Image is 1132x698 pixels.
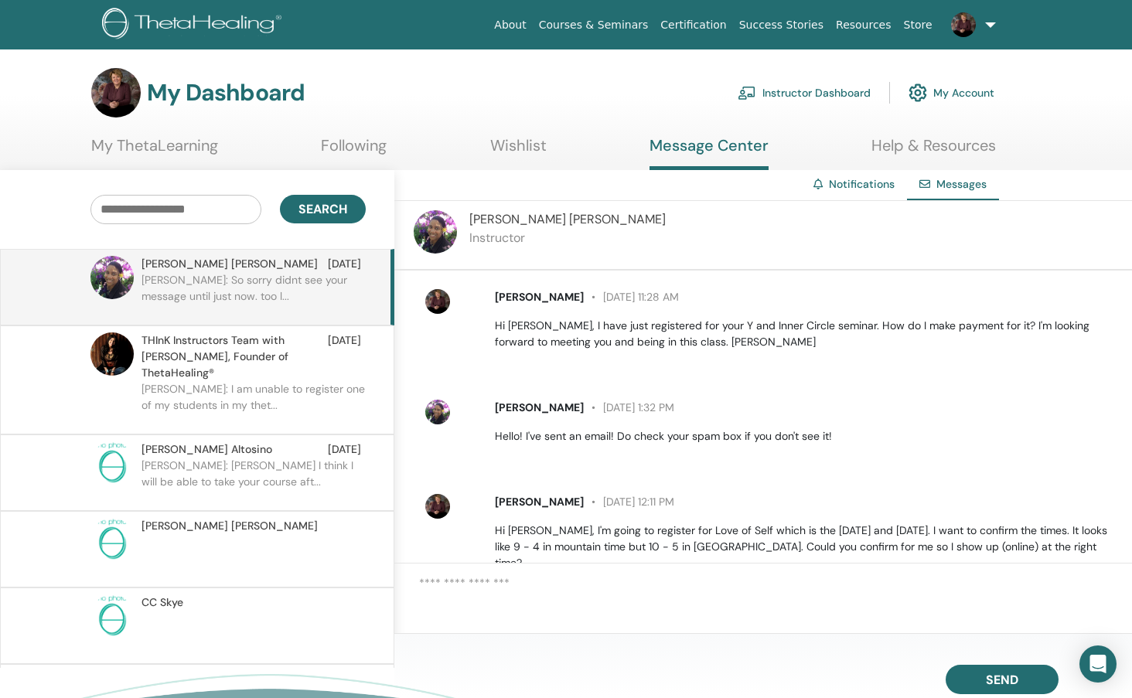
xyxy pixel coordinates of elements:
a: Certification [654,11,732,39]
span: [DATE] 11:28 AM [584,290,679,304]
img: logo.png [102,8,287,43]
span: Send [986,672,1018,688]
p: [PERSON_NAME]: I am unable to register one of my students in my thet... [141,381,366,427]
p: Hi [PERSON_NAME], I'm going to register for Love of Self which is the [DATE] and [DATE]. I want t... [495,523,1114,587]
a: Resources [830,11,898,39]
a: Courses & Seminars [533,11,655,39]
a: Wishlist [490,136,547,166]
p: Hello! I've sent an email! Do check your spam box if you don't see it! [495,428,1114,444]
span: [DATE] [328,256,361,272]
a: Message Center [650,136,769,170]
a: My Account [909,76,994,110]
img: default.jpg [425,494,450,519]
a: Instructor Dashboard [738,76,871,110]
span: [PERSON_NAME] [495,400,584,414]
span: [DATE] 12:11 PM [584,495,674,509]
a: Notifications [829,177,895,191]
span: Search [298,201,347,217]
img: default.jpg [90,256,134,299]
span: Messages [936,177,987,191]
a: Help & Resources [871,136,996,166]
span: [PERSON_NAME] [PERSON_NAME] [469,211,666,227]
button: Search [280,195,366,223]
img: default.jpg [90,332,134,376]
a: My ThetaLearning [91,136,218,166]
img: default.jpg [414,210,457,254]
span: [PERSON_NAME] [495,495,584,509]
p: Instructor [469,229,666,247]
a: Store [898,11,939,39]
a: Success Stories [733,11,830,39]
span: CC Skye [141,594,183,611]
span: [PERSON_NAME] Altosino [141,441,272,458]
img: cog.svg [909,80,927,106]
span: [PERSON_NAME] [PERSON_NAME] [141,256,318,272]
img: chalkboard-teacher.svg [738,86,756,100]
img: no-photo.png [90,594,134,638]
img: no-photo.png [90,518,134,561]
img: default.jpg [951,12,976,37]
a: Following [321,136,387,166]
span: [DATE] [328,332,361,381]
img: default.jpg [425,289,450,314]
span: [DATE] [328,441,361,458]
h3: My Dashboard [147,79,305,107]
img: default.jpg [425,400,450,424]
span: [PERSON_NAME] [495,290,584,304]
span: [DATE] 1:32 PM [584,400,674,414]
p: [PERSON_NAME]: [PERSON_NAME] I think I will be able to take your course aft... [141,458,366,504]
img: no-photo.png [90,441,134,485]
p: [PERSON_NAME]: So sorry didnt see your message until just now. too l... [141,272,366,318]
img: default.jpg [91,68,141,117]
div: Open Intercom Messenger [1079,645,1117,683]
span: [PERSON_NAME] [PERSON_NAME] [141,518,318,534]
span: THInK Instructors Team with [PERSON_NAME], Founder of ThetaHealing® [141,332,328,381]
button: Send [946,665,1059,694]
a: About [488,11,532,39]
p: Hi [PERSON_NAME], I have just registered for your Y and Inner Circle seminar. How do I make payme... [495,318,1114,350]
